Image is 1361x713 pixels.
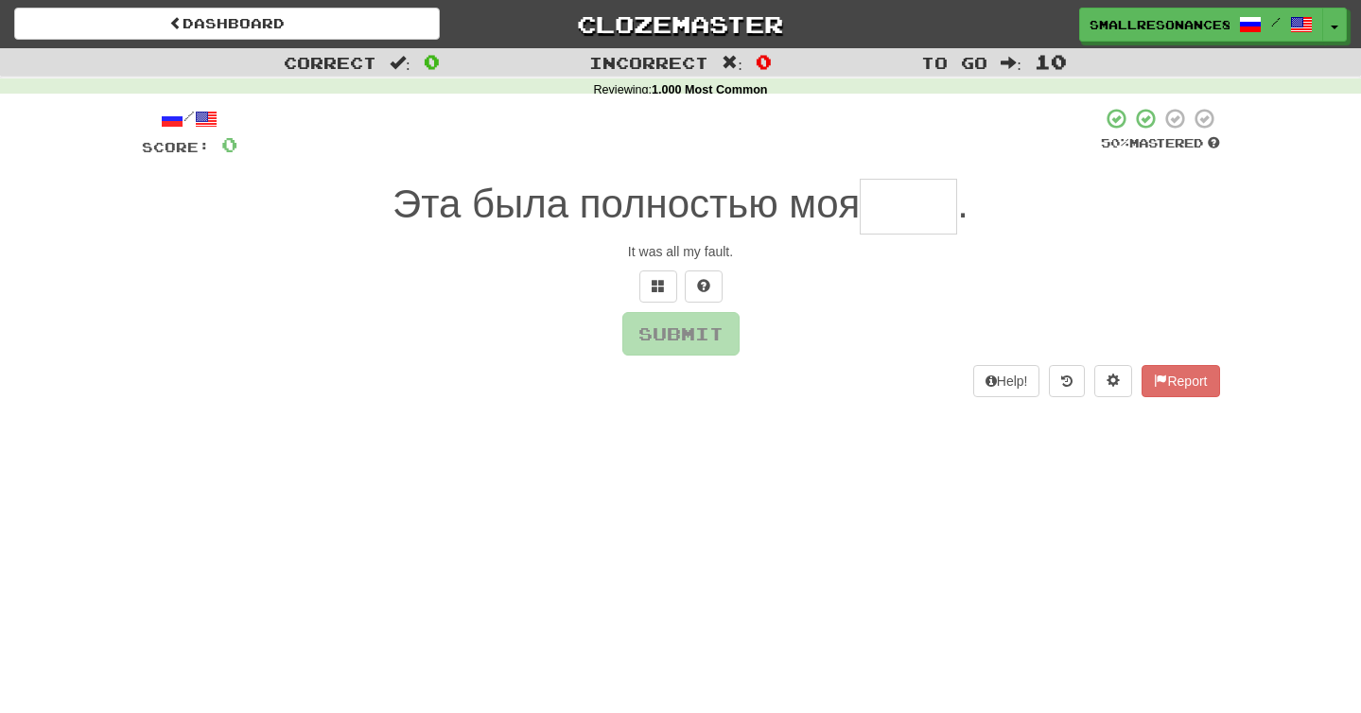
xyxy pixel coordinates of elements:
[284,53,376,72] span: Correct
[142,242,1220,261] div: It was all my fault.
[639,270,677,303] button: Switch sentence to multiple choice alt+p
[1035,50,1067,73] span: 10
[1049,365,1085,397] button: Round history (alt+y)
[221,132,237,156] span: 0
[1101,135,1129,150] span: 50 %
[142,107,237,130] div: /
[1090,16,1230,33] span: SmallResonance8110
[14,8,440,40] a: Dashboard
[1101,135,1220,152] div: Mastered
[756,50,772,73] span: 0
[722,55,742,71] span: :
[957,182,968,226] span: .
[1001,55,1021,71] span: :
[393,182,860,226] span: Эта была полностью моя
[973,365,1040,397] button: Help!
[921,53,987,72] span: To go
[652,83,767,96] strong: 1,000 Most Common
[424,50,440,73] span: 0
[390,55,410,71] span: :
[1079,8,1323,42] a: SmallResonance8110 /
[142,139,210,155] span: Score:
[468,8,894,41] a: Clozemaster
[1142,365,1219,397] button: Report
[589,53,708,72] span: Incorrect
[622,312,740,356] button: Submit
[685,270,723,303] button: Single letter hint - you only get 1 per sentence and score half the points! alt+h
[1271,15,1281,28] span: /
